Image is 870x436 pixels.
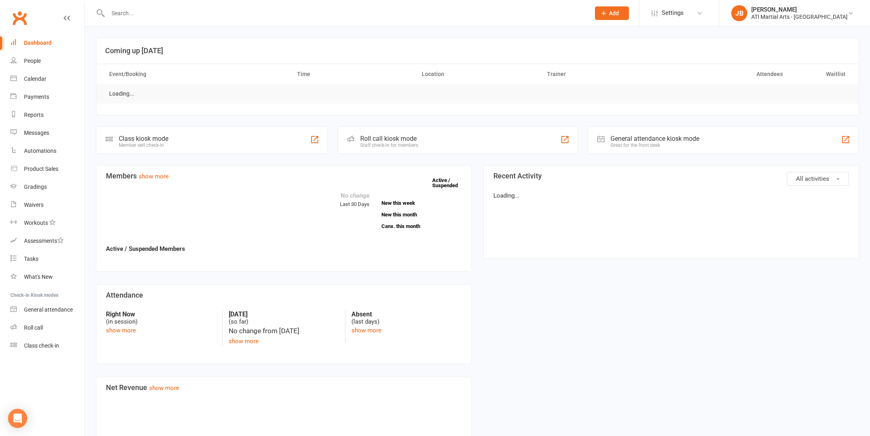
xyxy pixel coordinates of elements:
div: Messages [24,130,49,136]
th: Trainer [540,64,665,84]
div: Open Intercom Messenger [8,409,27,428]
div: (last days) [351,310,461,326]
h3: Recent Activity [493,172,849,180]
h3: Coming up [DATE] [105,47,850,55]
a: New this week [381,200,461,206]
span: All activities [796,175,829,182]
a: Roll call [10,319,84,337]
a: show more [351,327,381,334]
a: Tasks [10,250,84,268]
strong: Right Now [106,310,216,318]
a: Workouts [10,214,84,232]
a: People [10,52,84,70]
a: Canx. this month [381,224,461,229]
a: Assessments [10,232,84,250]
div: No change [340,191,369,200]
a: What's New [10,268,84,286]
th: Location [415,64,540,84]
a: Reports [10,106,84,124]
a: Gradings [10,178,84,196]
strong: Active / Suspended Members [106,245,185,252]
div: Staff check-in for members [360,142,418,148]
a: Product Sales [10,160,84,178]
div: Great for the front desk [611,142,699,148]
div: No change from [DATE] [229,326,339,336]
div: General attendance [24,306,73,313]
a: Clubworx [10,8,30,28]
div: Payments [24,94,49,100]
div: Tasks [24,256,38,262]
a: New this month [381,212,461,217]
div: Workouts [24,220,48,226]
h3: Net Revenue [106,384,461,392]
input: Search... [106,8,585,19]
a: General attendance kiosk mode [10,301,84,319]
div: Automations [24,148,56,154]
p: Loading... [493,191,849,200]
th: Waitlist [790,64,852,84]
h3: Members [106,172,461,180]
div: Product Sales [24,166,58,172]
div: Waivers [24,202,44,208]
div: General attendance kiosk mode [611,135,699,142]
td: Loading... [102,84,142,103]
a: Dashboard [10,34,84,52]
div: Last 30 Days [340,191,369,209]
div: Gradings [24,184,47,190]
strong: Absent [351,310,461,318]
div: ATI Martial Arts - [GEOGRAPHIC_DATA] [751,13,848,20]
span: Settings [662,4,684,22]
div: Class check-in [24,342,59,349]
div: Roll call kiosk mode [360,135,418,142]
a: show more [229,338,259,345]
a: Active / Suspended [432,172,467,194]
button: Add [595,6,629,20]
a: Calendar [10,70,84,88]
div: (in session) [106,310,216,326]
button: All activities [787,172,849,186]
th: Time [290,64,415,84]
a: Messages [10,124,84,142]
div: Member self check-in [119,142,168,148]
strong: [DATE] [229,310,339,318]
a: Waivers [10,196,84,214]
a: Automations [10,142,84,160]
div: JB [731,5,747,21]
th: Attendees [665,64,790,84]
div: Dashboard [24,40,52,46]
a: show more [106,327,136,334]
div: (so far) [229,310,339,326]
a: Payments [10,88,84,106]
div: What's New [24,274,53,280]
a: Class kiosk mode [10,337,84,355]
h3: Attendance [106,291,461,299]
div: Calendar [24,76,46,82]
div: Assessments [24,238,64,244]
a: show more [149,384,179,392]
th: Event/Booking [102,64,290,84]
span: Add [609,10,619,16]
div: [PERSON_NAME] [751,6,848,13]
a: show more [139,173,169,180]
div: Class kiosk mode [119,135,168,142]
div: Roll call [24,324,43,331]
div: People [24,58,41,64]
div: Reports [24,112,44,118]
